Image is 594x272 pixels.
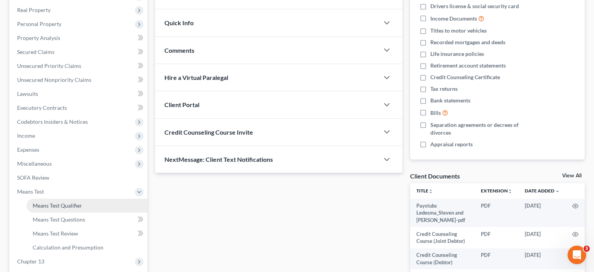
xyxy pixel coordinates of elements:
span: Miscellaneous [17,160,52,167]
span: Bank statements [430,97,470,104]
span: Credit Counseling Course Invite [164,128,253,136]
td: PDF [475,199,519,227]
i: unfold_more [508,189,512,194]
span: Comments [164,47,194,54]
td: [DATE] [519,248,566,270]
a: Means Test Qualifier [26,199,147,213]
a: Executory Contracts [11,101,147,115]
span: Unsecured Nonpriority Claims [17,76,91,83]
span: Income Documents [430,15,477,23]
span: Retirement account statements [430,62,506,69]
a: Means Test Review [26,227,147,241]
span: Executory Contracts [17,104,67,111]
span: Chapter 13 [17,258,44,265]
td: PDF [475,227,519,248]
span: Means Test Review [33,230,78,237]
a: Calculation and Presumption [26,241,147,255]
span: Quick Info [164,19,194,26]
span: Income [17,132,35,139]
span: Client Portal [164,101,199,108]
span: Separation agreements or decrees of divorces [430,121,535,137]
span: Credit Counseling Certificate [430,73,500,81]
a: SOFA Review [11,171,147,185]
a: Lawsuits [11,87,147,101]
div: Client Documents [410,172,460,180]
span: Titles to motor vehicles [430,27,487,35]
td: [DATE] [519,227,566,248]
span: Appraisal reports [430,140,473,148]
td: Paystubs Ledesma_Steven and [PERSON_NAME]-pdf [410,199,475,227]
span: Recorded mortgages and deeds [430,38,505,46]
span: Calculation and Presumption [33,244,103,251]
td: PDF [475,248,519,270]
td: Credit Counseling Course (Joint Debtor) [410,227,475,248]
a: Property Analysis [11,31,147,45]
span: Personal Property [17,21,61,27]
a: Means Test Questions [26,213,147,227]
i: expand_more [555,189,560,194]
a: Date Added expand_more [525,188,560,194]
span: Lawsuits [17,90,38,97]
a: View All [562,173,582,178]
span: Tax returns [430,85,458,93]
span: Means Test [17,188,44,195]
td: Credit Counseling Course (Debtor) [410,248,475,270]
span: Means Test Qualifier [33,202,82,209]
iframe: Intercom live chat [568,246,586,264]
span: NextMessage: Client Text Notifications [164,156,273,163]
a: Titleunfold_more [416,188,433,194]
span: Unsecured Priority Claims [17,62,81,69]
span: Bills [430,109,441,117]
span: Expenses [17,146,39,153]
span: 3 [584,246,590,252]
i: unfold_more [428,189,433,194]
a: Unsecured Nonpriority Claims [11,73,147,87]
span: Drivers license & social security card [430,2,519,10]
a: Secured Claims [11,45,147,59]
span: Property Analysis [17,35,60,41]
span: Hire a Virtual Paralegal [164,74,228,81]
span: Real Property [17,7,51,13]
a: Extensionunfold_more [481,188,512,194]
span: SOFA Review [17,174,49,181]
span: Codebtors Insiders & Notices [17,118,88,125]
a: Unsecured Priority Claims [11,59,147,73]
span: Means Test Questions [33,216,85,223]
span: Secured Claims [17,49,54,55]
span: Life insurance policies [430,50,484,58]
td: [DATE] [519,199,566,227]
